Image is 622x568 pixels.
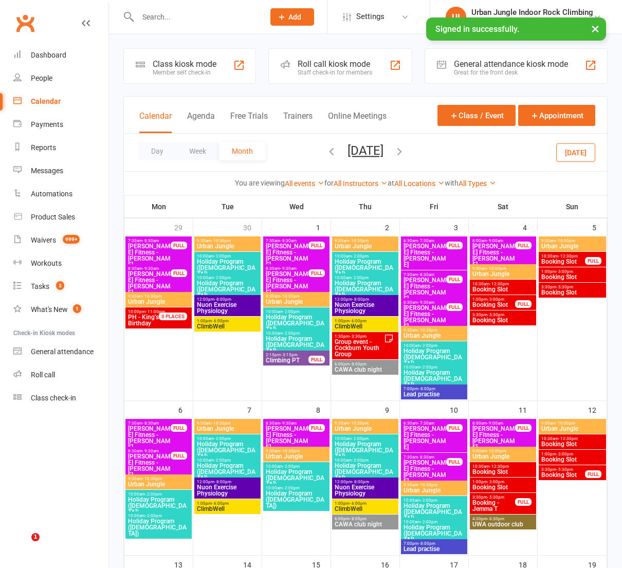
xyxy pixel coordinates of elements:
span: Booking Slot [472,317,534,323]
span: Urban Jungle [196,243,259,249]
span: Urban Jungle [541,243,604,249]
div: FULL [446,424,463,432]
div: 6 [178,401,193,418]
span: 10:00am [403,343,465,348]
span: Holiday Program ([DEMOGRAPHIC_DATA]) [265,469,327,487]
div: Urban Jungle Indoor Rock Climbing [471,17,593,26]
a: All Instructors [334,179,388,188]
a: All Types [459,179,496,188]
div: 11 [519,401,537,418]
span: - 9:30am [280,421,297,426]
span: - 2:00pm [214,276,231,280]
span: - 2:00pm [283,309,300,314]
span: Urban Jungle [265,299,327,305]
span: Booking Slot [472,286,534,292]
span: 10:00am [196,254,259,259]
span: - 10:00pm [556,239,575,243]
div: FULL [446,303,463,311]
a: Class kiosk mode [13,387,108,410]
a: All events [285,179,324,188]
div: 9 [385,401,399,418]
span: Urban Jungle [472,453,534,460]
span: - 12:30pm [558,436,578,441]
div: FULL [515,424,532,432]
span: [PERSON_NAME] Fitness - [PERSON_NAME] [127,271,171,296]
th: Fri [400,196,469,217]
span: 12:00pm [334,297,396,302]
strong: with [445,179,459,187]
div: Product Sales [31,213,75,221]
div: FULL [585,257,601,265]
span: 10:00am [265,309,327,314]
div: FULL [515,300,532,308]
span: 9:30am [196,421,259,426]
div: Roll call kiosk mode [298,59,372,69]
span: [PERSON_NAME] Fitness - [PERSON_NAME] [472,243,516,268]
div: Workouts [31,259,62,267]
span: CAWA club night [334,367,396,373]
span: 9:30am [196,239,259,243]
span: Holiday Program ([DEMOGRAPHIC_DATA]) [196,463,259,481]
div: FULL [585,470,601,478]
span: - 9:30am [142,266,159,271]
span: Group event - Cockburn Youth Group [334,339,384,357]
span: - 8:30am [280,239,297,243]
span: - 9:00am [487,239,503,243]
span: Urban Jungle [127,299,190,305]
span: - 9:30am [280,266,297,271]
span: - 8:00pm [214,480,231,484]
div: 8 [316,401,331,418]
span: - 12:30pm [489,282,509,286]
span: ClimbWell [334,323,396,329]
span: Urban Jungle [403,333,465,339]
span: 9:30am [127,294,190,299]
span: - 12:30pm [558,254,578,259]
div: FULL [308,269,325,277]
span: 10:00pm [127,309,171,314]
span: 10:00am [334,276,396,280]
a: People [13,67,108,90]
button: [DATE] [556,143,595,161]
span: - 11:00pm [145,309,165,314]
div: FULL [171,452,187,460]
span: - 10:30pm [211,421,231,426]
button: Month [219,142,266,160]
div: 7 [247,401,262,418]
div: Waivers [31,236,56,244]
span: - 2:00pm [352,458,369,463]
a: Workouts [13,252,108,275]
a: Messages [13,159,108,182]
div: FULL [308,424,325,432]
span: Urban Jungle [334,243,396,249]
div: Dashboard [31,51,66,59]
span: - 3:15pm [281,353,298,357]
span: Holiday Program ([DEMOGRAPHIC_DATA]) [334,441,396,460]
span: Booking Slot [472,469,534,475]
span: - 5:30pm [556,467,573,472]
span: [PERSON_NAME] Fitness - [PERSON_NAME] [403,460,447,484]
span: 1 [31,533,40,541]
span: 7:30am [403,455,447,460]
th: Thu [331,196,400,217]
button: × [586,17,605,40]
span: Booking Slot [541,274,604,280]
th: Sat [469,196,538,217]
a: Payments [13,113,108,136]
span: - 10:00pm [487,266,506,271]
div: General attendance [31,347,94,356]
span: 8:00am [472,421,516,426]
span: [PERSON_NAME] Fitness - [PERSON_NAME] [403,305,447,329]
span: Holiday Program ([DEMOGRAPHIC_DATA]) [196,259,259,277]
span: Urban Jungle [196,426,259,432]
span: 12:00pm [196,297,259,302]
span: - 3:30pm [350,334,367,339]
span: [PERSON_NAME] Fitness - [PERSON_NAME] [127,453,171,478]
span: - 10:30pm [142,477,162,481]
span: PH - King's [128,314,159,321]
span: 9:30am [334,421,396,426]
div: 30 [243,218,262,235]
span: - 10:30pm [349,239,369,243]
span: [PERSON_NAME] Fitness - [PERSON_NAME] [127,243,171,268]
div: People [31,74,52,82]
span: - 3:00pm [556,452,573,456]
